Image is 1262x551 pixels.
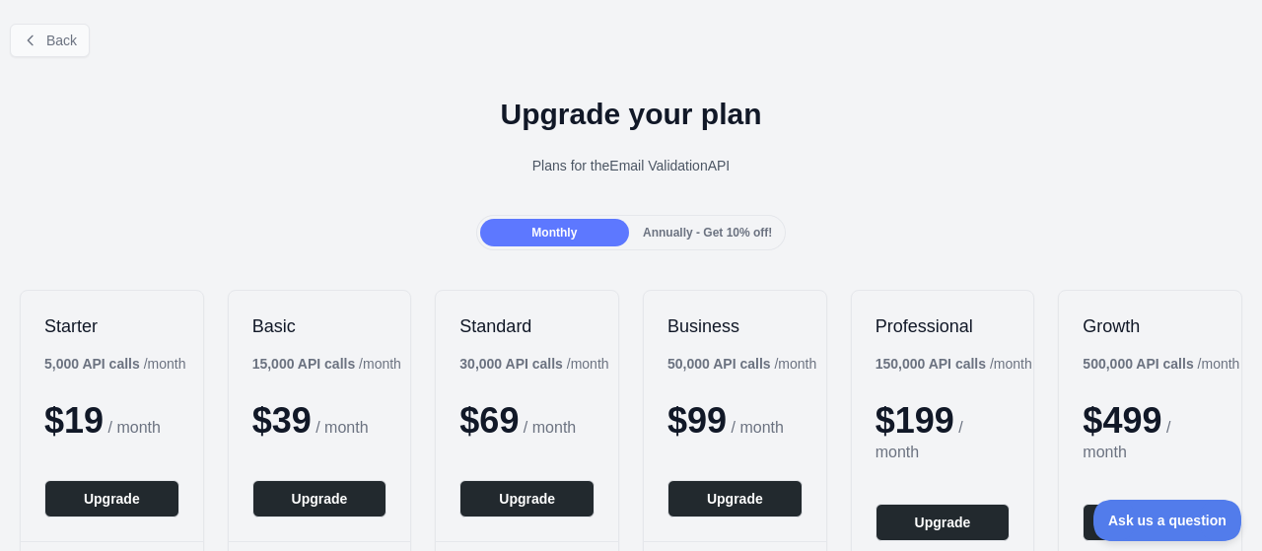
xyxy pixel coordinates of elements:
h2: Standard [459,314,595,338]
div: / month [459,354,608,374]
div: / month [667,354,816,374]
div: / month [876,354,1032,374]
div: / month [1083,354,1239,374]
span: $ 199 [876,400,954,441]
h2: Growth [1083,314,1218,338]
h2: Business [667,314,803,338]
b: 500,000 API calls [1083,356,1193,372]
h2: Professional [876,314,1011,338]
b: 30,000 API calls [459,356,563,372]
span: $ 69 [459,400,519,441]
b: 50,000 API calls [667,356,771,372]
span: $ 99 [667,400,727,441]
b: 150,000 API calls [876,356,986,372]
span: $ 499 [1083,400,1161,441]
iframe: Toggle Customer Support [1093,500,1242,541]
